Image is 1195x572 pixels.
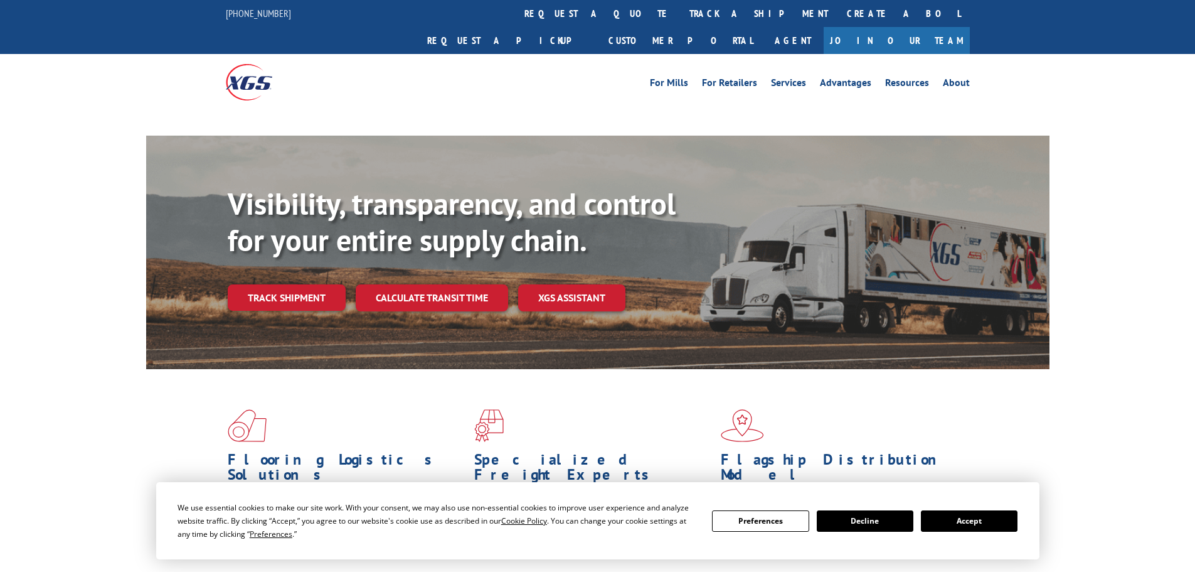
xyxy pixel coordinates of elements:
[650,78,688,92] a: For Mills
[228,184,676,259] b: Visibility, transparency, and control for your entire supply chain.
[474,409,504,442] img: xgs-icon-focused-on-flooring-red
[356,284,508,311] a: Calculate transit time
[943,78,970,92] a: About
[817,510,913,532] button: Decline
[824,27,970,54] a: Join Our Team
[228,409,267,442] img: xgs-icon-total-supply-chain-intelligence-red
[228,452,465,488] h1: Flooring Logistics Solutions
[156,482,1039,559] div: Cookie Consent Prompt
[518,284,625,311] a: XGS ASSISTANT
[885,78,929,92] a: Resources
[820,78,871,92] a: Advantages
[721,409,764,442] img: xgs-icon-flagship-distribution-model-red
[712,510,809,532] button: Preferences
[228,284,346,311] a: Track shipment
[250,529,292,539] span: Preferences
[178,501,697,541] div: We use essential cookies to make our site work. With your consent, we may also use non-essential ...
[474,452,711,488] h1: Specialized Freight Experts
[771,78,806,92] a: Services
[599,27,762,54] a: Customer Portal
[501,515,547,526] span: Cookie Policy
[418,27,599,54] a: Request a pickup
[702,78,757,92] a: For Retailers
[921,510,1017,532] button: Accept
[721,452,958,488] h1: Flagship Distribution Model
[226,7,291,19] a: [PHONE_NUMBER]
[762,27,824,54] a: Agent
